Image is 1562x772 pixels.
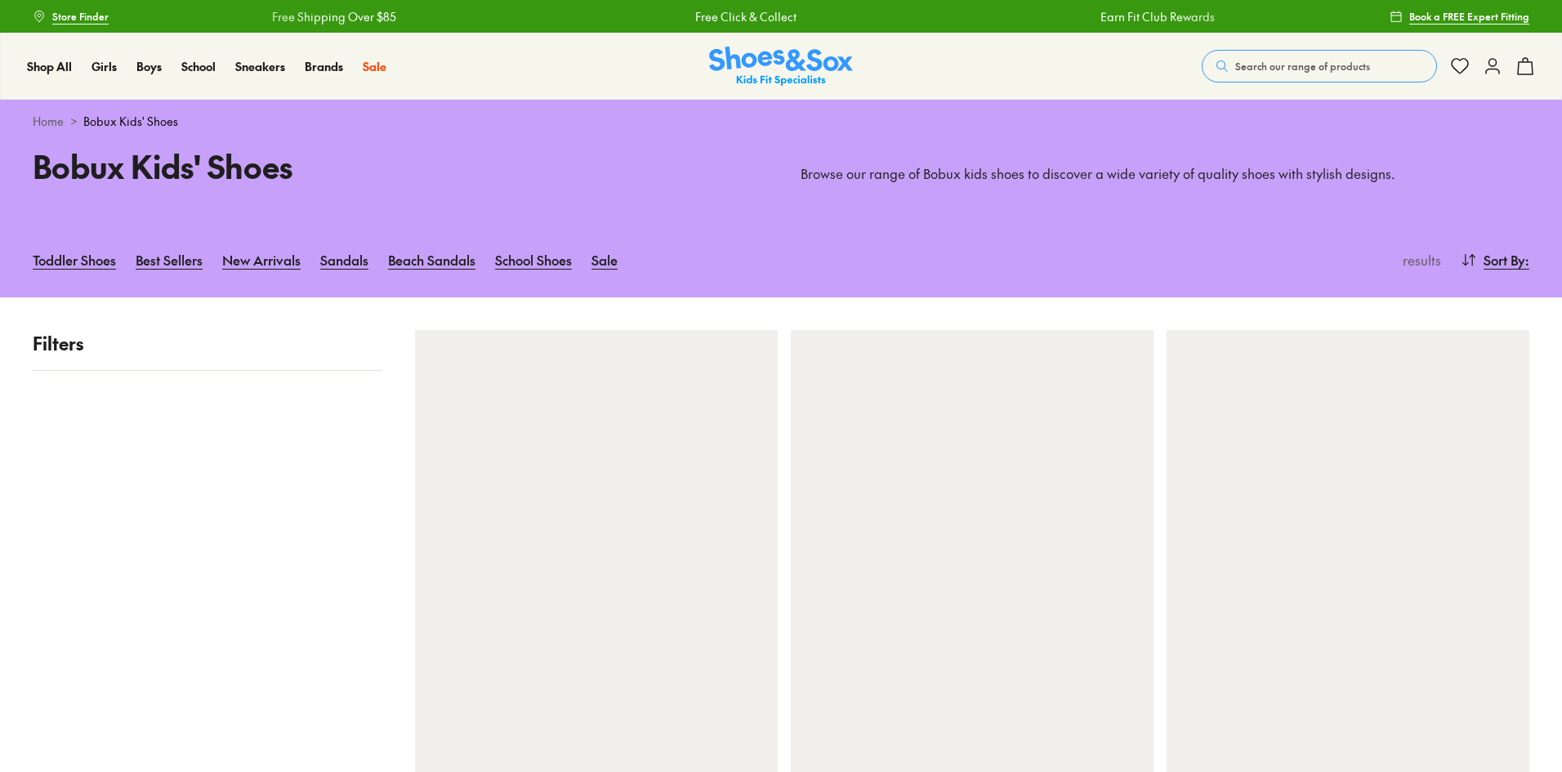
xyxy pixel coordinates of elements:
span: Sort By [1484,250,1525,270]
p: Filters [33,330,382,357]
span: Store Finder [52,9,109,24]
a: Store Finder [33,2,109,31]
a: Best Sellers [136,242,203,278]
a: Earn Fit Club Rewards [1100,8,1214,25]
a: New Arrivals [222,242,301,278]
a: Beach Sandals [388,242,475,278]
a: Shoes & Sox [709,47,853,87]
a: Free Click & Collect [694,8,796,25]
a: Brands [305,58,343,75]
p: results [1396,250,1441,270]
a: Book a FREE Expert Fitting [1390,2,1529,31]
span: Search our range of products [1235,59,1370,74]
a: Sneakers [235,58,285,75]
span: Sale [363,58,386,74]
span: Bobux Kids' Shoes [83,113,178,130]
button: Sort By: [1461,242,1529,278]
a: Home [33,113,64,130]
a: School Shoes [495,242,572,278]
span: : [1525,250,1529,270]
a: Sandals [320,242,368,278]
img: SNS_Logo_Responsive.svg [709,47,853,87]
span: Book a FREE Expert Fitting [1409,9,1529,24]
span: Shop All [27,58,72,74]
p: Browse our range of Bobux kids shoes to discover a wide variety of quality shoes with stylish des... [801,165,1529,183]
a: Free Shipping Over $85 [271,8,395,25]
a: Sale [591,242,618,278]
div: > [33,113,1529,130]
a: Boys [136,58,162,75]
span: Sneakers [235,58,285,74]
span: Girls [91,58,117,74]
a: Shop All [27,58,72,75]
a: Toddler Shoes [33,242,116,278]
h1: Bobux Kids' Shoes [33,143,761,190]
span: School [181,58,216,74]
button: Search our range of products [1202,50,1437,83]
a: Sale [363,58,386,75]
a: Girls [91,58,117,75]
a: School [181,58,216,75]
span: Boys [136,58,162,74]
span: Brands [305,58,343,74]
